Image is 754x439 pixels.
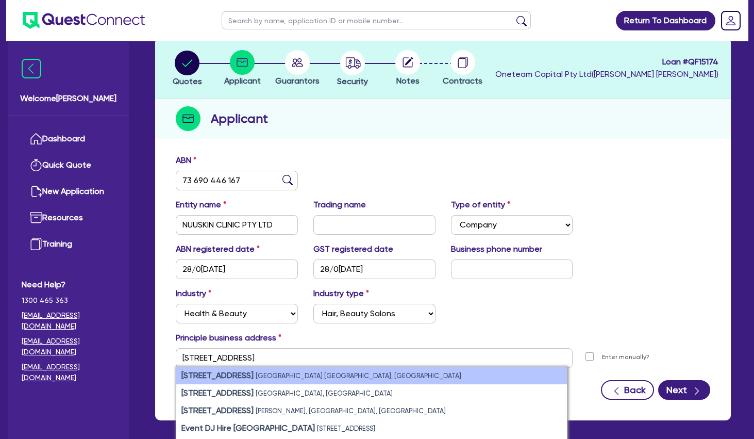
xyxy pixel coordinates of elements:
span: Welcome [PERSON_NAME] [20,92,116,105]
img: icon-menu-close [22,59,41,78]
img: quick-quote [30,159,42,171]
small: [PERSON_NAME], [GEOGRAPHIC_DATA], [GEOGRAPHIC_DATA] [256,407,446,415]
img: training [30,238,42,250]
span: Contracts [443,76,482,86]
label: Entity name [176,199,226,211]
img: abn-lookup icon [282,175,293,185]
input: DD / MM / YYYY [313,259,435,279]
img: step-icon [176,106,200,131]
img: quest-connect-logo-blue [23,12,145,29]
button: Quotes [172,50,203,88]
span: Security [337,76,368,86]
a: Quick Quote [22,152,115,178]
a: Dropdown toggle [717,7,744,34]
small: [STREET_ADDRESS] [317,425,375,432]
strong: [STREET_ADDRESS] [181,388,254,398]
a: [EMAIL_ADDRESS][DOMAIN_NAME] [22,362,115,383]
button: Next [658,380,710,400]
span: Guarantors [275,76,320,86]
label: Business phone number [451,243,542,255]
strong: [STREET_ADDRESS] [181,405,254,415]
span: Quotes [173,76,202,86]
label: Type of entity [451,199,510,211]
input: Search by name, application ID or mobile number... [222,11,531,29]
h2: Applicant [211,109,268,128]
span: Oneteam Capital Pty Ltd ( [PERSON_NAME] [PERSON_NAME] ) [495,69,718,79]
a: [EMAIL_ADDRESS][DOMAIN_NAME] [22,336,115,357]
a: Training [22,231,115,257]
small: [GEOGRAPHIC_DATA] [GEOGRAPHIC_DATA], [GEOGRAPHIC_DATA] [256,372,461,380]
label: ABN registered date [176,243,260,255]
a: Resources [22,205,115,231]
img: resources [30,212,42,224]
strong: Event DJ Hire [GEOGRAPHIC_DATA] [181,423,315,433]
label: Industry type [313,287,369,300]
button: Security [337,50,368,88]
input: DD / MM / YYYY [176,259,298,279]
strong: [STREET_ADDRESS] [181,370,254,380]
a: New Application [22,178,115,205]
span: Applicant [224,76,261,86]
button: Back [601,380,654,400]
a: [EMAIL_ADDRESS][DOMAIN_NAME] [22,310,115,332]
span: Need Help? [22,279,115,291]
small: [GEOGRAPHIC_DATA], [GEOGRAPHIC_DATA] [256,389,393,397]
span: Loan # QF15174 [495,56,718,68]
label: Enter manually? [602,352,649,362]
label: Principle business address [176,332,281,344]
label: GST registered date [313,243,393,255]
a: Dashboard [22,126,115,152]
span: Notes [396,76,420,86]
label: Industry [176,287,211,300]
label: ABN [176,154,196,167]
label: Trading name [313,199,366,211]
span: 1300 465 363 [22,295,115,306]
img: new-application [30,185,42,198]
a: Return To Dashboard [616,11,715,30]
